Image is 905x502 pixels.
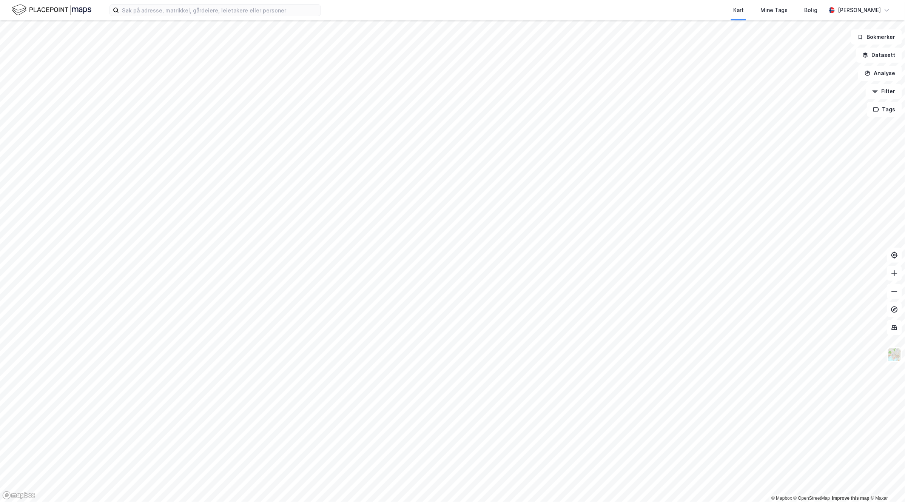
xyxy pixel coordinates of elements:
button: Bokmerker [851,29,902,45]
img: Z [887,348,902,362]
div: Kart [733,6,744,15]
iframe: Chat Widget [867,466,905,502]
button: Filter [866,84,902,99]
div: [PERSON_NAME] [838,6,881,15]
div: Bolig [804,6,817,15]
a: Improve this map [832,496,870,501]
img: logo.f888ab2527a4732fd821a326f86c7f29.svg [12,3,91,17]
button: Tags [867,102,902,117]
a: Mapbox [771,496,792,501]
a: OpenStreetMap [794,496,830,501]
input: Søk på adresse, matrikkel, gårdeiere, leietakere eller personer [119,5,321,16]
button: Analyse [858,66,902,81]
button: Datasett [856,48,902,63]
div: Mine Tags [760,6,788,15]
a: Mapbox homepage [2,491,35,500]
